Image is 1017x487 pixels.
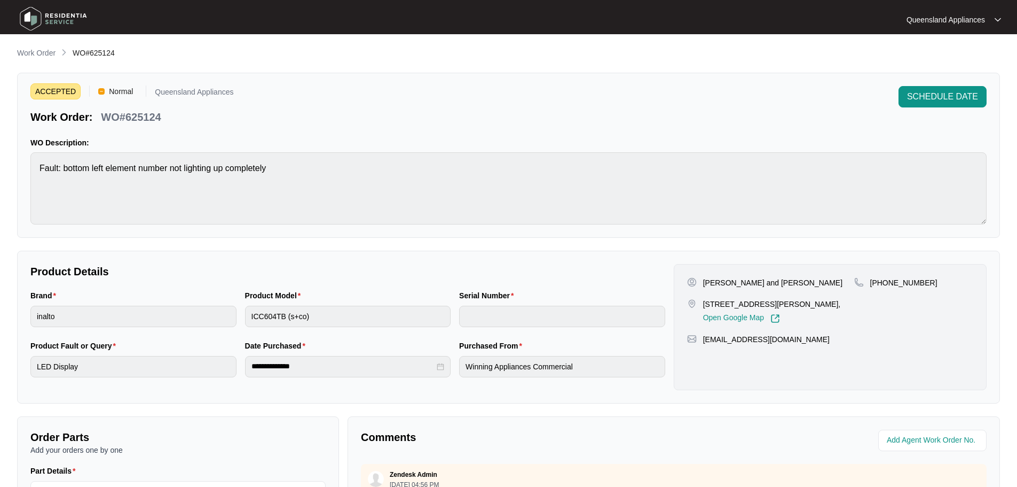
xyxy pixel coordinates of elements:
img: user-pin [687,277,697,287]
span: SCHEDULE DATE [907,90,978,103]
img: user.svg [368,471,384,487]
span: Normal [105,83,137,99]
p: Work Order [17,48,56,58]
label: Brand [30,290,60,301]
p: [STREET_ADDRESS][PERSON_NAME], [703,299,841,310]
p: Work Order: [30,110,92,125]
input: Product Model [245,306,451,327]
textarea: Fault: bottom left element number not lighting up completely [30,152,987,225]
img: map-pin [687,334,697,344]
a: Open Google Map [703,314,780,323]
img: chevron-right [60,48,68,57]
img: Vercel Logo [98,88,105,95]
p: Queensland Appliances [906,14,985,25]
p: Zendesk Admin [390,470,437,479]
input: Brand [30,306,236,327]
img: map-pin [687,299,697,308]
input: Purchased From [459,356,665,377]
p: WO#625124 [101,110,161,125]
input: Product Fault or Query [30,356,236,377]
p: Order Parts [30,430,326,445]
img: map-pin [854,277,864,287]
button: SCHEDULE DATE [898,86,987,107]
label: Purchased From [459,341,526,351]
p: Product Details [30,264,665,279]
input: Date Purchased [251,361,435,372]
input: Serial Number [459,306,665,327]
p: [PERSON_NAME] and [PERSON_NAME] [703,277,842,288]
img: Link-External [770,314,780,323]
label: Product Fault or Query [30,341,120,351]
p: WO Description: [30,137,987,148]
p: Queensland Appliances [155,88,233,99]
img: residentia service logo [16,3,91,35]
span: ACCEPTED [30,83,81,99]
a: Work Order [15,48,58,59]
p: [EMAIL_ADDRESS][DOMAIN_NAME] [703,334,830,345]
label: Part Details [30,466,80,476]
p: [PHONE_NUMBER] [870,277,937,288]
label: Product Model [245,290,305,301]
label: Date Purchased [245,341,310,351]
span: WO#625124 [73,49,115,57]
label: Serial Number [459,290,518,301]
p: Add your orders one by one [30,445,326,455]
img: dropdown arrow [995,17,1001,22]
input: Add Agent Work Order No. [887,434,980,447]
p: Comments [361,430,666,445]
